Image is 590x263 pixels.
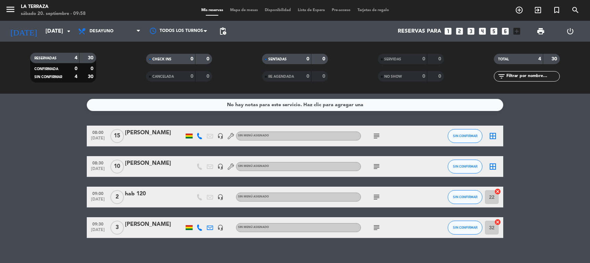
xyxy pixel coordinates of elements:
strong: 0 [422,57,425,61]
span: CANCELADA [152,75,174,78]
i: looks_one [444,27,453,36]
span: Tarjetas de regalo [354,8,393,12]
i: cancel [494,219,501,226]
span: Sin menú asignado [238,226,269,229]
span: CONFIRMADA [34,67,58,71]
strong: 0 [191,74,193,79]
i: looks_3 [466,27,475,36]
span: Mis reservas [198,8,227,12]
strong: 4 [75,74,77,79]
span: [DATE] [89,136,107,144]
strong: 0 [438,74,442,79]
strong: 0 [206,57,211,61]
span: 3 [110,221,124,235]
div: [PERSON_NAME] [125,159,184,168]
span: 15 [110,129,124,143]
strong: 0 [438,57,442,61]
span: 2 [110,190,124,204]
i: arrow_drop_down [65,27,73,35]
button: SIN CONFIRMAR [448,221,482,235]
strong: 30 [88,74,95,79]
i: looks_two [455,27,464,36]
strong: 0 [306,74,309,79]
span: NO SHOW [384,75,402,78]
span: Sin menú asignado [238,195,269,198]
span: [DATE] [89,197,107,205]
span: 10 [110,160,124,173]
span: SENTADAS [268,58,287,61]
span: RE AGENDADA [268,75,294,78]
i: subject [372,132,381,140]
i: search [571,6,580,14]
i: looks_4 [478,27,487,36]
span: SIN CONFIRMAR [453,195,478,199]
span: SIN CONFIRMAR [453,134,478,138]
button: SIN CONFIRMAR [448,190,482,204]
i: add_circle_outline [515,6,523,14]
span: 08:30 [89,159,107,167]
span: SIN CONFIRMAR [453,164,478,168]
i: looks_5 [489,27,498,36]
div: [PERSON_NAME] [125,220,184,229]
span: Sin menú asignado [238,165,269,168]
strong: 0 [206,74,211,79]
i: border_all [489,162,497,171]
span: Mapa de mesas [227,8,261,12]
span: [DATE] [89,167,107,175]
span: CHECK INS [152,58,171,61]
i: add_box [512,27,521,36]
button: menu [5,4,16,17]
strong: 30 [551,57,558,61]
span: 09:30 [89,220,107,228]
button: SIN CONFIRMAR [448,160,482,173]
strong: 0 [422,74,425,79]
i: subject [372,223,381,232]
i: headset_mic [217,194,224,200]
div: LOG OUT [555,21,585,42]
strong: 4 [538,57,541,61]
button: SIN CONFIRMAR [448,129,482,143]
i: looks_6 [501,27,510,36]
span: Desayuno [90,29,113,34]
span: 09:00 [89,189,107,197]
i: border_all [489,132,497,140]
span: Pre-acceso [328,8,354,12]
i: headset_mic [217,163,224,170]
span: SIN CONFIRMAR [34,75,62,79]
strong: 0 [322,74,327,79]
span: Sin menú asignado [238,134,269,137]
i: headset_mic [217,224,224,231]
div: No hay notas para este servicio. Haz clic para agregar una [227,101,363,109]
div: La Terraza [21,3,86,10]
span: pending_actions [219,27,227,35]
strong: 0 [91,66,95,71]
i: cancel [494,188,501,195]
span: RESERVADAS [34,57,57,60]
span: SERVIDAS [384,58,401,61]
i: turned_in_not [553,6,561,14]
div: sábado 20. septiembre - 09:58 [21,10,86,17]
span: Disponibilidad [261,8,294,12]
span: 08:00 [89,128,107,136]
i: power_settings_new [566,27,574,35]
strong: 30 [88,56,95,60]
span: Reservas para [398,28,441,35]
i: subject [372,162,381,171]
span: print [537,27,545,35]
span: Lista de Espera [294,8,328,12]
span: TOTAL [498,58,509,61]
div: [PERSON_NAME] [125,128,184,137]
span: [DATE] [89,228,107,236]
strong: 4 [75,56,77,60]
strong: 0 [191,57,193,61]
strong: 0 [306,57,309,61]
i: subject [372,193,381,201]
i: menu [5,4,16,15]
input: Filtrar por nombre... [506,73,559,80]
span: SIN CONFIRMAR [453,226,478,229]
i: filter_list [497,72,506,80]
i: exit_to_app [534,6,542,14]
i: [DATE] [5,24,42,39]
div: hab 120 [125,189,184,198]
strong: 0 [322,57,327,61]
